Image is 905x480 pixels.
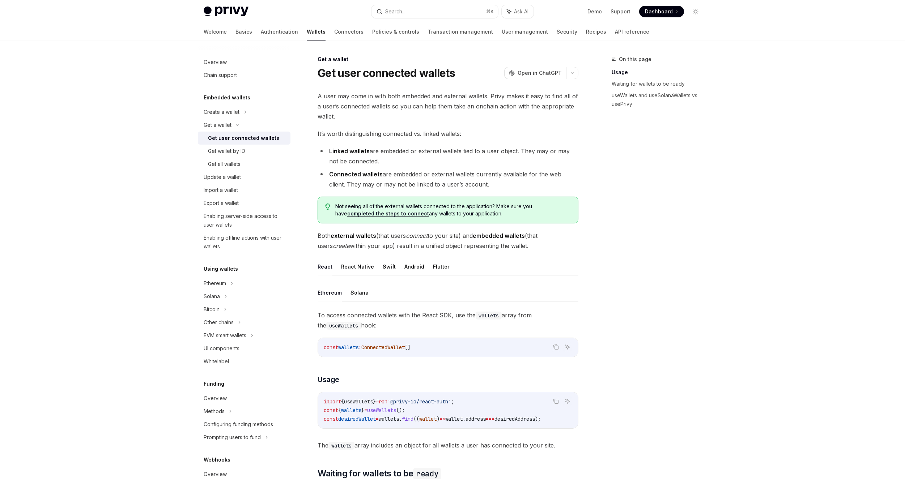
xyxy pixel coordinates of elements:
[329,147,370,155] strong: Linked wallets
[419,416,437,422] span: wallet
[383,258,396,275] button: Swift
[428,23,493,40] a: Transaction management
[318,374,339,385] span: Usage
[333,242,350,249] em: create
[204,407,225,416] div: Methods
[338,416,376,422] span: desiredWallet
[204,265,238,273] h5: Using wallets
[334,23,364,40] a: Connectors
[335,203,571,217] span: Not seeing all of the external wallets connected to the application? Make sure you have any walle...
[198,171,290,184] a: Update a wallet
[204,305,220,314] div: Bitcoin
[612,78,707,90] a: Waiting for wallets to be ready
[318,146,578,166] li: are embedded or external wallets tied to a user object. They may or may not be connected.
[198,392,290,405] a: Overview
[615,23,649,40] a: API reference
[204,357,229,366] div: Whitelabel
[198,355,290,368] a: Whitelabel
[204,233,286,251] div: Enabling offline actions with user wallets
[338,344,358,351] span: wallets
[344,398,373,405] span: useWallets
[204,470,227,479] div: Overview
[324,398,341,405] span: import
[204,455,230,464] h5: Webhooks
[318,169,578,189] li: are embedded or external wallets currently available for the web client. They may or may not be l...
[451,398,454,405] span: ;
[376,398,387,405] span: from
[204,433,261,442] div: Prompting users to fund
[404,258,424,275] button: Android
[502,23,548,40] a: User management
[405,344,411,351] span: []
[518,69,562,77] span: Open in ChatGPT
[586,23,606,40] a: Recipes
[504,67,566,79] button: Open in ChatGPT
[514,8,528,15] span: Ask AI
[198,158,290,171] a: Get all wallets
[318,129,578,139] span: It’s worth distinguishing connected vs. linked wallets:
[486,416,494,422] span: ===
[198,418,290,431] a: Configuring funding methods
[204,279,226,288] div: Ethereum
[551,397,561,406] button: Copy the contents from the code block
[204,199,239,207] div: Export a wallet
[439,416,445,422] span: =>
[204,173,241,181] div: Update a wallet
[198,210,290,231] a: Enabling server-side access to user wallets
[619,55,651,64] span: On this page
[204,212,286,229] div: Enabling server-side access to user wallets
[204,58,227,67] div: Overview
[204,318,234,327] div: Other chains
[645,8,673,15] span: Dashboard
[406,232,428,239] em: connect
[402,416,413,422] span: find
[331,232,376,239] strong: external wallets
[361,344,405,351] span: ConnectedWallet
[373,398,376,405] span: }
[198,184,290,197] a: Import a wallet
[324,407,338,413] span: const
[318,231,578,251] span: Both (that users to your site) and (that users within your app) result in a unified object repres...
[612,90,707,110] a: useWallets and useSolanaWallets vs. usePrivy
[329,171,383,178] strong: Connected wallets
[611,8,630,15] a: Support
[204,292,220,301] div: Solana
[198,145,290,158] a: Get wallet by ID
[325,203,330,210] svg: Tip
[361,407,364,413] span: }
[551,342,561,352] button: Copy the contents from the code block
[204,93,250,102] h5: Embedded wallets
[612,67,707,78] a: Usage
[204,331,246,340] div: EVM smart wallets
[587,8,602,15] a: Demo
[486,9,494,14] span: ⌘ K
[476,312,502,320] code: wallets
[396,407,405,413] span: ();
[399,416,402,422] span: .
[208,147,245,155] div: Get wallet by ID
[347,210,429,217] a: completed the steps to connect
[466,416,486,422] span: address
[318,258,332,275] button: React
[198,231,290,253] a: Enabling offline actions with user wallets
[204,23,227,40] a: Welcome
[371,5,498,18] button: Search...⌘K
[639,6,684,17] a: Dashboard
[350,284,369,301] button: Solana
[198,342,290,355] a: UI components
[208,134,279,142] div: Get user connected wallets
[235,23,252,40] a: Basics
[318,67,455,80] h1: Get user connected wallets
[318,284,342,301] button: Ethereum
[433,258,450,275] button: Flutter
[358,344,361,351] span: :
[318,468,441,479] span: Waiting for wallets to be
[204,380,224,388] h5: Funding
[338,407,341,413] span: {
[535,416,541,422] span: );
[198,197,290,210] a: Export a wallet
[463,416,466,422] span: .
[563,342,572,352] button: Ask AI
[387,398,451,405] span: '@privy-io/react-auth'
[341,398,344,405] span: {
